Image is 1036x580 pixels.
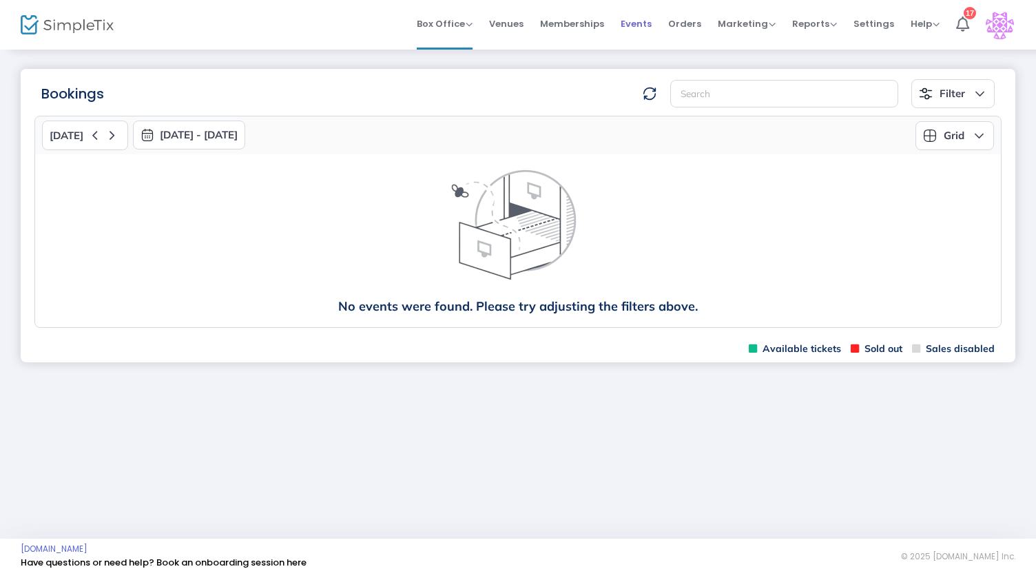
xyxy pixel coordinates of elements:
img: monthly [141,128,154,142]
span: Venues [489,6,524,41]
span: Settings [853,6,894,41]
button: Filter [911,79,995,108]
img: filter [919,87,933,101]
img: face thinking [344,168,692,300]
span: Memberships [540,6,604,41]
span: Help [911,17,940,30]
m-panel-title: Bookings [41,83,104,104]
span: Reports [792,17,837,30]
span: No events were found. Please try adjusting the filters above. [338,300,698,313]
span: Sales disabled [912,342,995,355]
span: Box Office [417,17,473,30]
img: refresh-data [643,87,656,101]
img: grid [923,129,937,143]
a: [DOMAIN_NAME] [21,543,87,555]
span: Available tickets [749,342,841,355]
span: © 2025 [DOMAIN_NAME] Inc. [901,551,1015,562]
input: Search [670,80,898,108]
a: Have questions or need help? Book an onboarding session here [21,556,307,569]
span: Marketing [718,17,776,30]
span: Events [621,6,652,41]
span: Sold out [851,342,902,355]
div: 17 [964,7,976,19]
button: [DATE] [42,121,128,150]
span: Orders [668,6,701,41]
button: Grid [915,121,994,150]
button: [DATE] - [DATE] [133,121,245,149]
span: [DATE] [50,130,83,142]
